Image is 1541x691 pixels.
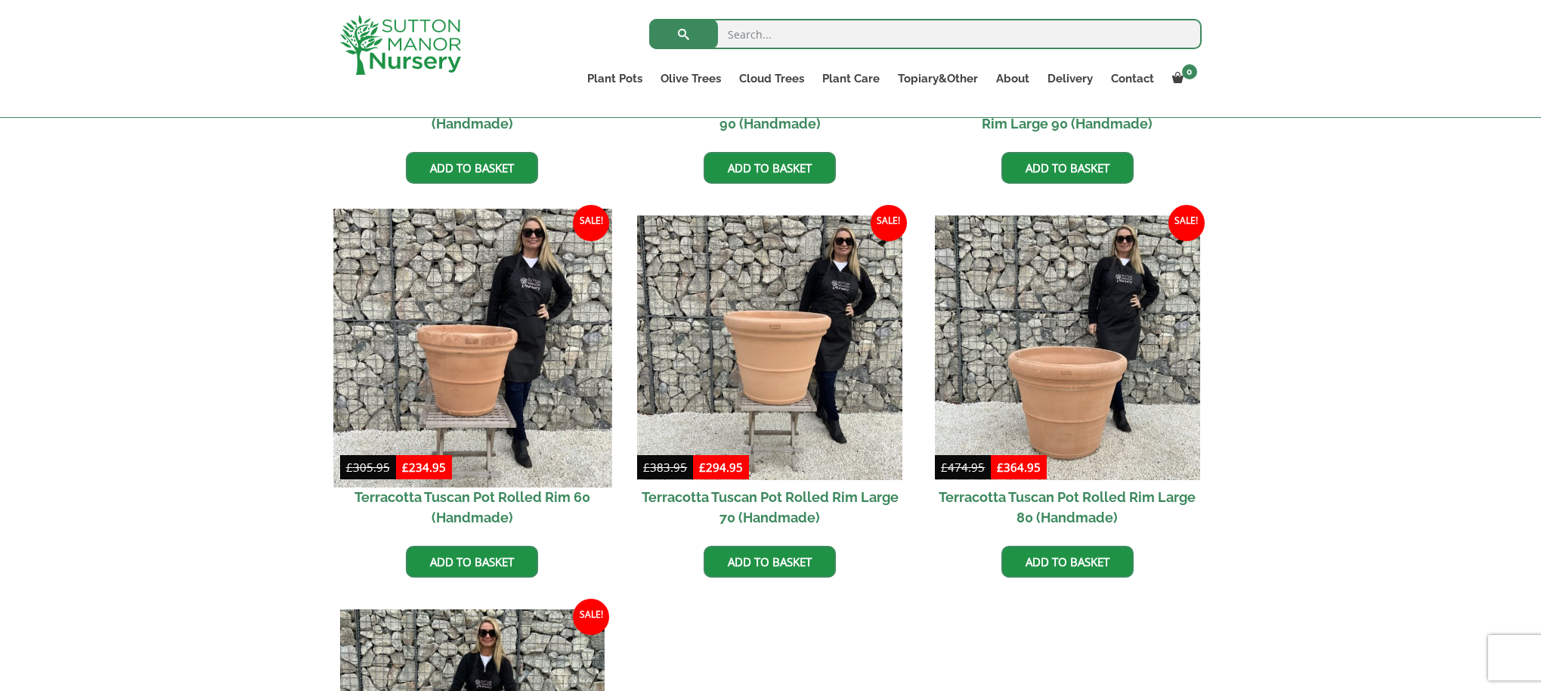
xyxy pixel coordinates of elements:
[643,460,650,475] span: £
[889,68,987,89] a: Topiary&Other
[346,460,390,475] bdi: 305.95
[987,68,1038,89] a: About
[997,460,1041,475] bdi: 364.95
[1163,68,1202,89] a: 0
[573,205,609,241] span: Sale!
[1038,68,1102,89] a: Delivery
[333,209,611,487] img: Terracotta Tuscan Pot Rolled Rim 60 (Handmade)
[704,546,836,578] a: Add to basket: “Terracotta Tuscan Pot Rolled Rim Large 70 (Handmade)”
[699,460,743,475] bdi: 294.95
[637,215,902,535] a: Sale! Terracotta Tuscan Pot Rolled Rim Large 70 (Handmade)
[935,480,1200,535] h2: Terracotta Tuscan Pot Rolled Rim Large 80 (Handmade)
[941,460,985,475] bdi: 474.95
[1102,68,1163,89] a: Contact
[578,68,651,89] a: Plant Pots
[346,460,353,475] span: £
[643,460,687,475] bdi: 383.95
[406,152,538,184] a: Add to basket: “Terracotta Tuscan Pot Rolled Rim 65 (Handmade)”
[1001,152,1134,184] a: Add to basket: “Terracotta Tuscan Pot Garland Rolled Rim Large 90 (Handmade)”
[813,68,889,89] a: Plant Care
[1001,546,1134,578] a: Add to basket: “Terracotta Tuscan Pot Rolled Rim Large 80 (Handmade)”
[730,68,813,89] a: Cloud Trees
[402,460,409,475] span: £
[637,215,902,481] img: Terracotta Tuscan Pot Rolled Rim Large 70 (Handmade)
[573,599,609,635] span: Sale!
[637,480,902,535] h2: Terracotta Tuscan Pot Rolled Rim Large 70 (Handmade)
[649,19,1202,49] input: Search...
[406,546,538,578] a: Add to basket: “Terracotta Tuscan Pot Rolled Rim 60 (Handmade)”
[935,215,1200,535] a: Sale! Terracotta Tuscan Pot Rolled Rim Large 80 (Handmade)
[340,215,605,535] a: Sale! Terracotta Tuscan Pot Rolled Rim 60 (Handmade)
[871,205,907,241] span: Sale!
[402,460,446,475] bdi: 234.95
[1182,64,1197,79] span: 0
[340,480,605,535] h2: Terracotta Tuscan Pot Rolled Rim 60 (Handmade)
[704,152,836,184] a: Add to basket: “Terracotta Tuscan Pot Rolled Rim Large 90 (Handmade)”
[651,68,730,89] a: Olive Trees
[699,460,706,475] span: £
[941,460,948,475] span: £
[935,215,1200,481] img: Terracotta Tuscan Pot Rolled Rim Large 80 (Handmade)
[997,460,1004,475] span: £
[1168,205,1205,241] span: Sale!
[340,15,461,75] img: logo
